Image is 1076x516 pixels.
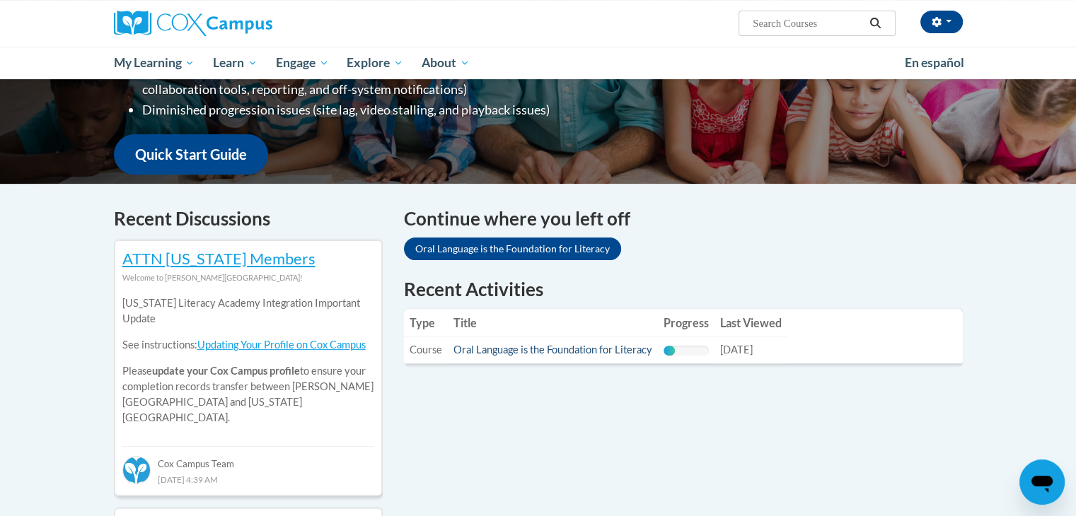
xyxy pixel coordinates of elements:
a: Engage [267,47,338,79]
li: Enhanced Group Collaboration Tools (Action plans, Group communication and collaboration tools, re... [142,59,627,100]
button: Search [864,15,886,32]
th: Title [448,309,658,337]
h4: Recent Discussions [114,205,383,233]
span: Course [410,344,442,356]
div: Progress, % [664,346,675,356]
b: update your Cox Campus profile [152,365,300,377]
div: Please to ensure your completion records transfer between [PERSON_NAME][GEOGRAPHIC_DATA] and [US_... [122,286,374,436]
span: [DATE] [720,344,753,356]
button: Account Settings [920,11,963,33]
div: Main menu [93,47,984,79]
p: See instructions: [122,337,374,353]
a: Cox Campus [114,11,383,36]
a: Updating Your Profile on Cox Campus [197,339,366,351]
th: Progress [658,309,715,337]
input: Search Courses [751,15,864,32]
iframe: Button to launch messaging window [1019,459,1065,505]
a: Oral Language is the Foundation for Literacy [453,344,652,356]
a: My Learning [105,47,204,79]
a: En español [896,48,973,78]
th: Last Viewed [715,309,787,337]
a: Learn [204,47,267,79]
li: Diminished progression issues (site lag, video stalling, and playback issues) [142,100,627,120]
span: Explore [347,54,403,71]
span: Learn [213,54,258,71]
span: En español [905,55,964,70]
img: Cox Campus Team [122,456,151,484]
a: Quick Start Guide [114,134,268,175]
img: Cox Campus [114,11,272,36]
span: About [422,54,470,71]
a: Oral Language is the Foundation for Literacy [404,238,621,260]
a: About [412,47,479,79]
h4: Continue where you left off [404,205,963,233]
div: Cox Campus Team [122,446,374,471]
a: Explore [337,47,412,79]
a: ATTN [US_STATE] Members [122,249,316,268]
div: [DATE] 4:39 AM [122,471,374,487]
span: Engage [276,54,329,71]
th: Type [404,309,448,337]
h1: Recent Activities [404,276,963,302]
p: [US_STATE] Literacy Academy Integration Important Update [122,295,374,327]
div: Welcome to [PERSON_NAME][GEOGRAPHIC_DATA]! [122,270,374,286]
span: My Learning [113,54,195,71]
